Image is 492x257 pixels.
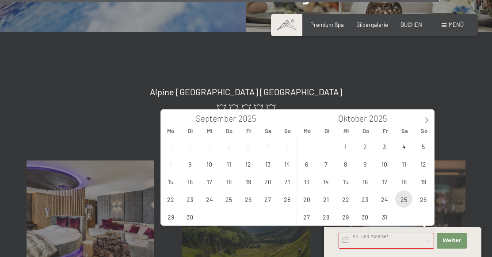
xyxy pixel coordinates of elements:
[240,155,257,172] span: September 12, 2025
[162,208,179,225] span: September 29, 2025
[278,173,296,190] span: September 21, 2025
[201,173,218,190] span: September 17, 2025
[395,138,412,155] span: Oktober 4, 2025
[240,190,257,208] span: September 26, 2025
[181,138,198,155] span: September 2, 2025
[259,173,276,190] span: September 20, 2025
[376,173,393,190] span: Oktober 17, 2025
[395,173,412,190] span: Oktober 18, 2025
[240,138,257,155] span: September 5, 2025
[376,138,393,155] span: Oktober 3, 2025
[181,208,198,225] span: September 30, 2025
[317,173,335,190] span: Oktober 14, 2025
[201,155,218,172] span: September 10, 2025
[317,128,336,134] span: Di
[278,190,296,208] span: September 28, 2025
[220,190,237,208] span: September 25, 2025
[317,155,335,172] span: Oktober 7, 2025
[310,21,344,28] a: Premium Spa
[181,190,198,208] span: September 23, 2025
[356,208,374,225] span: Oktober 30, 2025
[259,155,276,172] span: September 13, 2025
[336,128,356,134] span: Mi
[278,128,297,134] span: So
[376,208,393,225] span: Oktober 31, 2025
[415,173,432,190] span: Oktober 19, 2025
[162,155,179,172] span: September 8, 2025
[376,155,393,172] span: Oktober 10, 2025
[180,128,200,134] span: Di
[162,190,179,208] span: September 22, 2025
[150,86,342,97] span: Alpine [GEOGRAPHIC_DATA] [GEOGRAPHIC_DATA]
[27,116,465,125] p: 5 von 5 Sterne -
[400,21,422,28] a: BUCHEN
[449,21,464,28] span: Menü
[219,128,239,134] span: Do
[239,128,259,134] span: Fr
[317,208,335,225] span: Oktober 28, 2025
[298,173,315,190] span: Oktober 13, 2025
[162,138,179,155] span: September 1, 2025
[201,138,218,155] span: September 3, 2025
[437,233,467,249] button: Weiter
[220,173,237,190] span: September 18, 2025
[297,128,317,134] span: Mo
[356,173,374,190] span: Oktober 16, 2025
[337,173,354,190] span: Oktober 15, 2025
[356,21,388,28] a: Bildergalerie
[356,138,374,155] span: Oktober 2, 2025
[415,190,432,208] span: Oktober 26, 2025
[278,138,296,155] span: September 7, 2025
[356,128,375,134] span: Do
[196,115,236,123] span: September
[337,190,354,208] span: Oktober 22, 2025
[338,115,367,123] span: Oktober
[162,173,179,190] span: September 15, 2025
[337,138,354,155] span: Oktober 1, 2025
[317,190,335,208] span: Oktober 21, 2025
[367,113,396,123] input: Year
[259,190,276,208] span: September 27, 2025
[415,155,432,172] span: Oktober 12, 2025
[376,190,393,208] span: Oktober 24, 2025
[395,128,415,134] span: Sa
[442,237,461,244] span: Weiter
[395,155,412,172] span: Oktober 11, 2025
[395,190,412,208] span: Oktober 25, 2025
[236,113,265,123] input: Year
[220,155,237,172] span: September 11, 2025
[181,173,198,190] span: September 16, 2025
[298,208,315,225] span: Oktober 27, 2025
[415,128,434,134] span: So
[259,138,276,155] span: September 6, 2025
[278,155,296,172] span: September 14, 2025
[259,128,278,134] span: Sa
[161,128,180,134] span: Mo
[200,128,219,134] span: Mi
[337,208,354,225] span: Oktober 29, 2025
[220,138,237,155] span: September 4, 2025
[298,155,315,172] span: Oktober 6, 2025
[356,155,374,172] span: Oktober 9, 2025
[376,128,395,134] span: Fr
[415,138,432,155] span: Oktober 5, 2025
[337,155,354,172] span: Oktober 8, 2025
[240,173,257,190] span: September 19, 2025
[181,155,198,172] span: September 9, 2025
[298,190,315,208] span: Oktober 20, 2025
[201,190,218,208] span: September 24, 2025
[356,190,374,208] span: Oktober 23, 2025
